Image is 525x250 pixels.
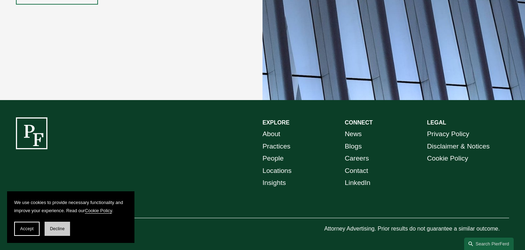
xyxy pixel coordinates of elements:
[262,128,280,140] a: About
[14,222,40,236] button: Accept
[427,140,490,153] a: Disclaimer & Notices
[262,177,286,189] a: Insights
[345,152,369,165] a: Careers
[262,165,292,177] a: Locations
[345,165,368,177] a: Contact
[464,238,514,250] a: Search this site
[20,226,34,231] span: Accept
[262,152,284,165] a: People
[85,208,112,213] a: Cookie Policy
[50,226,65,231] span: Decline
[262,140,290,153] a: Practices
[427,152,468,165] a: Cookie Policy
[45,222,70,236] button: Decline
[345,120,373,126] strong: CONNECT
[427,128,469,140] a: Privacy Policy
[324,224,509,234] p: Attorney Advertising. Prior results do not guarantee a similar outcome.
[345,177,370,189] a: LinkedIn
[14,198,127,215] p: We use cookies to provide necessary functionality and improve your experience. Read our .
[345,140,362,153] a: Blogs
[262,120,289,126] strong: EXPLORE
[7,191,134,243] section: Cookie banner
[345,128,362,140] a: News
[427,120,446,126] strong: LEGAL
